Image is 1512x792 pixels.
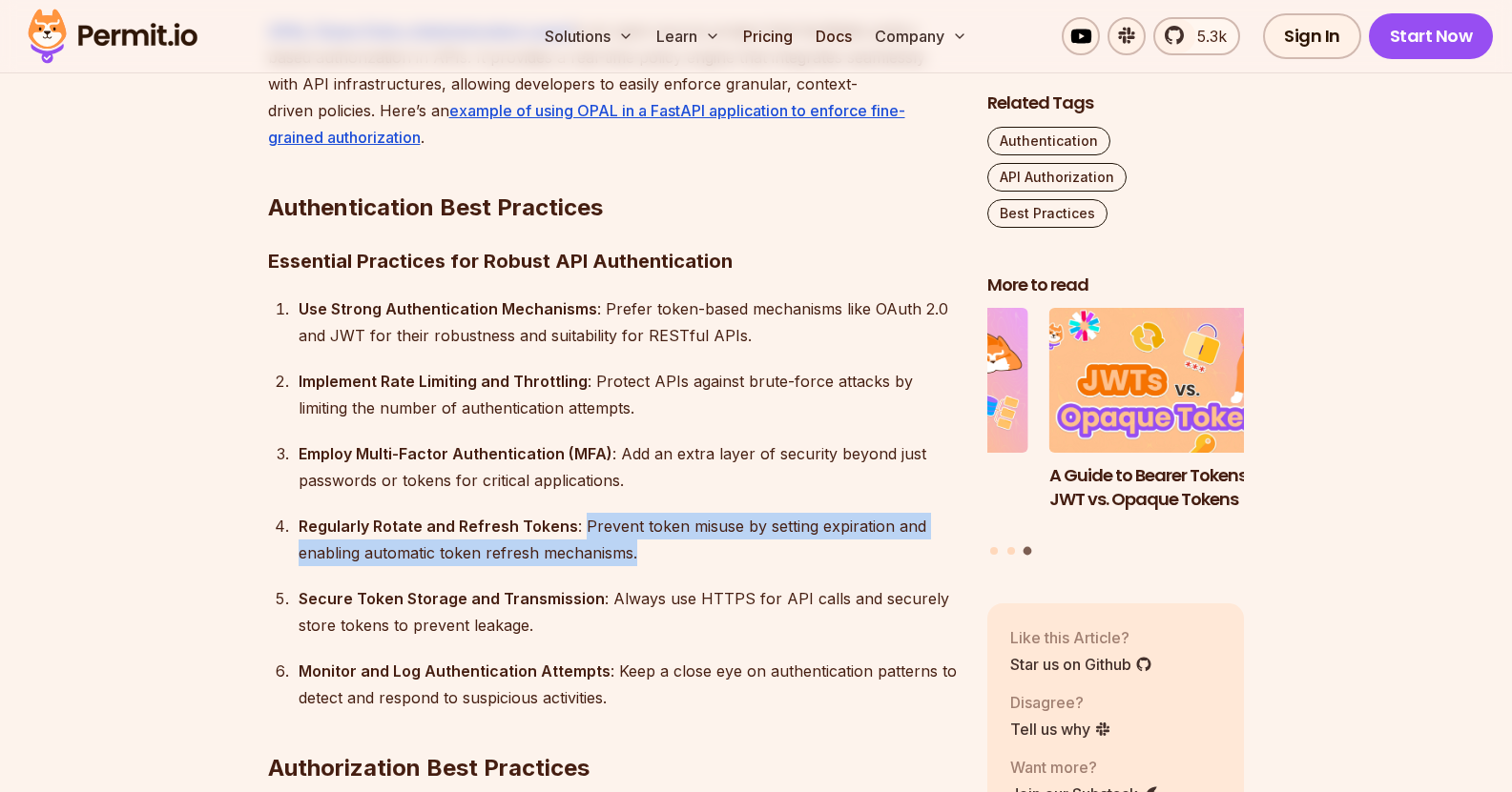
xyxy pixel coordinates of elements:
[1007,547,1015,555] button: Go to slide 2
[299,368,957,421] div: : Protect APIs against brute-force attacks by limiting the number of authentication attempts.
[537,17,641,55] button: Solutions
[299,299,597,318] strong: Use Strong Authentication Mechanisms
[1049,464,1307,512] h3: A Guide to Bearer Tokens: JWT vs. Opaque Tokens
[1010,691,1111,714] p: Disagree?
[299,658,957,711] div: : Keep a close eye on authentication patterns to detect and respond to suspicious activities.
[987,199,1108,228] a: Best Practices
[771,309,1028,536] li: 2 of 3
[1049,309,1307,536] a: A Guide to Bearer Tokens: JWT vs. Opaque TokensA Guide to Bearer Tokens: JWT vs. Opaque Tokens
[299,295,957,349] div: : Prefer token-based mechanisms like OAuth 2.0 and JWT for their robustness and suitability for R...
[1186,25,1227,48] span: 5.3k
[1263,13,1361,59] a: Sign In
[299,517,578,536] strong: Regularly Rotate and Refresh Tokens
[268,101,905,147] a: example of using OPAL in a FastAPI application to enforce fine-grained authorization
[649,17,728,55] button: Learn
[299,444,612,463] strong: Employ Multi-Factor Authentication (MFA)
[987,127,1110,155] a: Authentication
[268,193,603,221] strong: Authentication Best Practices
[299,513,957,566] div: : Prevent token misuse by setting expiration and enabling automatic token refresh mechanisms.
[1024,547,1032,556] button: Go to slide 3
[268,250,733,273] strong: Essential Practices for Robust API Authentication
[990,547,998,555] button: Go to slide 1
[987,91,1245,115] h2: Related Tags
[299,585,957,639] div: : Always use HTTPS for API calls and securely store tokens to prevent leakage.
[808,17,860,55] a: Docs
[1049,309,1307,536] li: 3 of 3
[1153,17,1240,55] a: 5.3k
[987,163,1127,192] a: API Authorization
[867,17,975,55] button: Company
[299,589,605,608] strong: Secure Token Storage and Transmission
[771,309,1028,454] img: Policy-Based Access Control (PBAC) Isn’t as Great as You Think
[299,372,588,391] strong: Implement Rate Limiting and Throttling
[1010,626,1152,649] p: Like this Article?
[987,274,1245,297] h2: More to read
[19,4,206,69] img: Permit logo
[299,661,611,680] strong: Monitor and Log Authentication Attempts
[735,17,800,55] a: Pricing
[1010,756,1159,779] p: Want more?
[771,464,1028,535] h3: Policy-Based Access Control (PBAC) Isn’t as Great as You Think
[1010,718,1111,741] a: Tell us why
[268,17,957,151] p: is an open-source project that facilitates policy-based authorization in APIs. It provides a real...
[1010,653,1152,676] a: Star us on Github
[1049,309,1307,454] img: A Guide to Bearer Tokens: JWT vs. Opaque Tokens
[987,309,1245,558] div: Posts
[1369,13,1494,59] a: Start Now
[268,754,590,782] strong: Authorization Best Practices
[299,440,957,494] div: : Add an extra layer of security beyond just passwords or tokens for critical applications.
